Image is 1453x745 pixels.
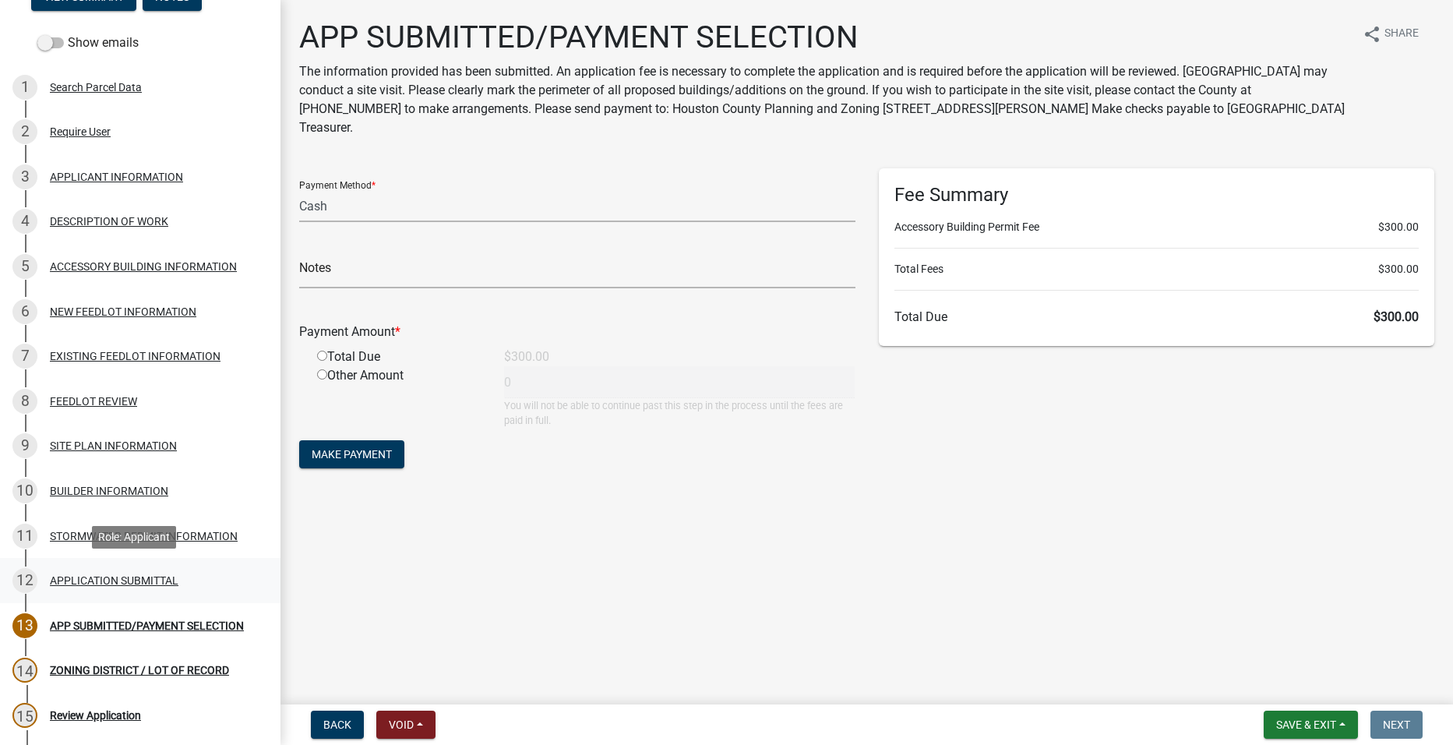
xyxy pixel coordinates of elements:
h1: APP SUBMITTED/PAYMENT SELECTION [299,19,1350,56]
span: Void [389,719,414,731]
div: 1 [12,75,37,100]
div: FEEDLOT REVIEW [50,396,137,407]
div: Role: Applicant [92,526,176,549]
span: Save & Exit [1276,719,1336,731]
div: BUILDER INFORMATION [50,485,168,496]
div: ACCESSORY BUILDING INFORMATION [50,261,237,272]
div: NEW FEEDLOT INFORMATION [50,306,196,317]
button: Next [1370,711,1423,739]
div: 4 [12,209,37,234]
i: share [1363,25,1381,44]
p: The information provided has been submitted. An application fee is necessary to complete the appl... [299,62,1350,137]
div: SITE PLAN INFORMATION [50,440,177,451]
span: Share [1384,25,1419,44]
div: 15 [12,703,37,728]
div: STORMWATER PERMIT INFORMATION [50,531,238,542]
h6: Total Due [894,309,1419,324]
label: Show emails [37,34,139,52]
div: 11 [12,524,37,549]
div: DESCRIPTION OF WORK [50,216,168,227]
div: 9 [12,433,37,458]
button: Make Payment [299,440,404,468]
div: Other Amount [305,366,492,428]
div: APPLICATION SUBMITTAL [50,575,178,586]
button: shareShare [1350,19,1431,49]
div: 12 [12,568,37,593]
div: Total Due [305,348,492,366]
div: 2 [12,119,37,144]
button: Void [376,711,436,739]
div: Search Parcel Data [50,82,142,93]
button: Back [311,711,364,739]
div: Payment Amount [287,323,867,341]
div: 10 [12,478,37,503]
div: EXISTING FEEDLOT INFORMATION [50,351,220,362]
span: Next [1383,719,1410,731]
span: Back [323,719,351,731]
li: Accessory Building Permit Fee [894,219,1419,235]
div: Require User [50,126,111,137]
div: 14 [12,658,37,683]
div: 5 [12,254,37,279]
div: 6 [12,299,37,324]
span: $300.00 [1378,219,1419,235]
div: Review Application [50,710,141,721]
div: APPLICANT INFORMATION [50,171,183,182]
li: Total Fees [894,261,1419,277]
span: $300.00 [1378,261,1419,277]
div: 3 [12,164,37,189]
div: 13 [12,613,37,638]
div: APP SUBMITTED/PAYMENT SELECTION [50,620,244,631]
span: Make Payment [312,448,392,461]
div: ZONING DISTRICT / LOT OF RECORD [50,665,229,676]
button: Save & Exit [1264,711,1358,739]
div: 7 [12,344,37,369]
span: $300.00 [1374,309,1419,324]
div: 8 [12,389,37,414]
h6: Fee Summary [894,184,1419,207]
